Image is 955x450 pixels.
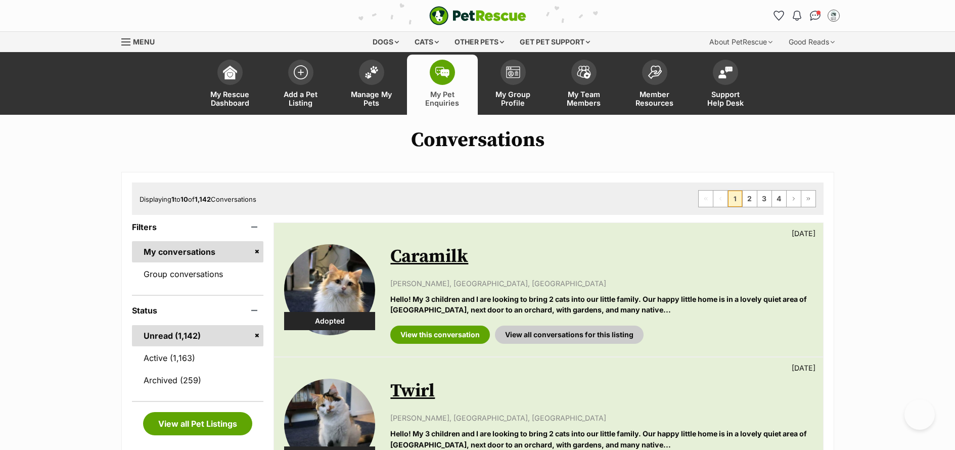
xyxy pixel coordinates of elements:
[772,191,786,207] a: Page 4
[490,90,536,107] span: My Group Profile
[826,8,842,24] button: My account
[801,191,815,207] a: Last page
[223,65,237,79] img: dashboard-icon-eb2f2d2d3e046f16d808141f083e7271f6b2e854fb5c12c21221c1fb7104beca.svg
[390,380,435,402] a: Twirl
[284,312,375,330] div: Adopted
[789,8,805,24] button: Notifications
[132,222,264,232] header: Filters
[577,66,591,79] img: team-members-icon-5396bd8760b3fe7c0b43da4ab00e1e3bb1a5d9ba89233759b79545d2d3fc5d0d.svg
[447,32,511,52] div: Other pets
[771,8,842,24] ul: Account quick links
[195,55,265,115] a: My Rescue Dashboard
[648,65,662,79] img: member-resources-icon-8e73f808a243e03378d46382f2149f9095a855e16c252ad45f914b54edf8863c.svg
[132,241,264,262] a: My conversations
[619,55,690,115] a: Member Resources
[699,191,713,207] span: First page
[792,228,815,239] p: [DATE]
[132,263,264,285] a: Group conversations
[207,90,253,107] span: My Rescue Dashboard
[513,32,597,52] div: Get pet support
[435,67,449,78] img: pet-enquiries-icon-7e3ad2cf08bfb03b45e93fb7055b45f3efa6380592205ae92323e6603595dc1f.svg
[632,90,677,107] span: Member Resources
[132,306,264,315] header: Status
[782,32,842,52] div: Good Reads
[349,90,394,107] span: Manage My Pets
[718,66,733,78] img: help-desk-icon-fdf02630f3aa405de69fd3d07c3f3aa587a6932b1a1747fa1d2bba05be0121f9.svg
[195,195,211,203] strong: 1,142
[143,412,252,435] a: View all Pet Listings
[284,244,375,335] img: Caramilk
[429,6,526,25] img: logo-e224e6f780fb5917bec1dbf3a21bbac754714ae5b6737aabdf751b685950b380.svg
[703,90,748,107] span: Support Help Desk
[180,195,188,203] strong: 10
[407,32,446,52] div: Cats
[829,11,839,21] img: Belle Vie Animal Rescue profile pic
[713,191,727,207] span: Previous page
[743,191,757,207] a: Page 2
[390,413,812,423] p: [PERSON_NAME], [GEOGRAPHIC_DATA], [GEOGRAPHIC_DATA]
[698,190,816,207] nav: Pagination
[121,32,162,50] a: Menu
[495,326,644,344] a: View all conversations for this listing
[336,55,407,115] a: Manage My Pets
[390,428,812,450] p: Hello! My 3 children and I are looking to bring 2 cats into our little family. Our happy little h...
[807,8,824,24] a: Conversations
[757,191,771,207] a: Page 3
[792,363,815,373] p: [DATE]
[294,65,308,79] img: add-pet-listing-icon-0afa8454b4691262ce3f59096e99ab1cd57d4a30225e0717b998d2c9b9846f56.svg
[132,370,264,391] a: Archived (259)
[810,11,821,21] img: chat-41dd97257d64d25036548639549fe6c8038ab92f7586957e7f3b1b290dea8141.svg
[171,195,174,203] strong: 1
[390,294,812,316] p: Hello! My 3 children and I are looking to bring 2 cats into our little family. Our happy little h...
[420,90,465,107] span: My Pet Enquiries
[787,191,801,207] a: Next page
[133,37,155,46] span: Menu
[702,32,780,52] div: About PetRescue
[478,55,549,115] a: My Group Profile
[690,55,761,115] a: Support Help Desk
[793,11,801,21] img: notifications-46538b983faf8c2785f20acdc204bb7945ddae34d4c08c2a6579f10ce5e182be.svg
[728,191,742,207] span: Page 1
[561,90,607,107] span: My Team Members
[549,55,619,115] a: My Team Members
[429,6,526,25] a: PetRescue
[506,66,520,78] img: group-profile-icon-3fa3cf56718a62981997c0bc7e787c4b2cf8bcc04b72c1350f741eb67cf2f40e.svg
[904,399,935,430] iframe: Help Scout Beacon - Open
[407,55,478,115] a: My Pet Enquiries
[132,325,264,346] a: Unread (1,142)
[390,278,812,289] p: [PERSON_NAME], [GEOGRAPHIC_DATA], [GEOGRAPHIC_DATA]
[771,8,787,24] a: Favourites
[140,195,256,203] span: Displaying to of Conversations
[132,347,264,369] a: Active (1,163)
[365,66,379,79] img: manage-my-pets-icon-02211641906a0b7f246fdf0571729dbe1e7629f14944591b6c1af311fb30b64b.svg
[390,245,468,268] a: Caramilk
[265,55,336,115] a: Add a Pet Listing
[366,32,406,52] div: Dogs
[390,326,490,344] a: View this conversation
[278,90,324,107] span: Add a Pet Listing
